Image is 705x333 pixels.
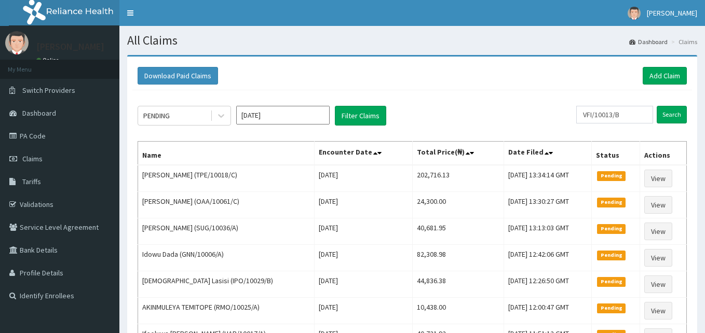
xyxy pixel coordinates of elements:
[504,142,591,165] th: Date Filed
[413,192,504,218] td: 24,300.00
[576,106,653,123] input: Search by HMO ID
[657,106,687,123] input: Search
[504,298,591,324] td: [DATE] 12:00:47 GMT
[629,37,668,46] a: Dashboard
[138,165,315,192] td: [PERSON_NAME] (TPE/10018/C)
[127,34,697,47] h1: All Claims
[5,31,29,54] img: User Image
[22,154,43,163] span: Claims
[597,171,626,181] span: Pending
[138,271,315,298] td: [DEMOGRAPHIC_DATA] Lasisi (IPO/10029/B)
[597,277,626,286] span: Pending
[413,271,504,298] td: 44,836.38
[314,245,413,271] td: [DATE]
[644,196,672,214] a: View
[314,192,413,218] td: [DATE]
[504,245,591,271] td: [DATE] 12:42:06 GMT
[644,170,672,187] a: View
[413,245,504,271] td: 82,308.98
[36,42,104,51] p: [PERSON_NAME]
[138,142,315,165] th: Name
[138,192,315,218] td: [PERSON_NAME] (OAA/10061/C)
[647,8,697,18] span: [PERSON_NAME]
[628,7,641,20] img: User Image
[236,106,330,124] input: Select Month and Year
[413,165,504,192] td: 202,716.13
[644,249,672,267] a: View
[597,198,626,207] span: Pending
[644,223,672,240] a: View
[597,251,626,260] span: Pending
[314,142,413,165] th: Encounter Date
[504,218,591,245] td: [DATE] 13:13:03 GMT
[143,110,170,121] div: PENDING
[314,165,413,192] td: [DATE]
[138,218,315,245] td: [PERSON_NAME] (SUG/10036/A)
[669,37,697,46] li: Claims
[413,218,504,245] td: 40,681.95
[314,298,413,324] td: [DATE]
[504,192,591,218] td: [DATE] 13:30:27 GMT
[138,245,315,271] td: Idowu Dada (GNN/10006/A)
[597,224,626,233] span: Pending
[413,142,504,165] th: Total Price(₦)
[413,298,504,324] td: 10,438.00
[592,142,640,165] th: Status
[504,271,591,298] td: [DATE] 12:26:50 GMT
[22,177,41,186] span: Tariffs
[138,67,218,85] button: Download Paid Claims
[644,275,672,293] a: View
[36,57,61,64] a: Online
[597,303,626,313] span: Pending
[643,67,687,85] a: Add Claim
[644,302,672,320] a: View
[504,165,591,192] td: [DATE] 13:34:14 GMT
[640,142,687,165] th: Actions
[335,106,386,126] button: Filter Claims
[138,298,315,324] td: AKINMULEYA TEMITOPE (RMO/10025/A)
[22,108,56,118] span: Dashboard
[314,218,413,245] td: [DATE]
[314,271,413,298] td: [DATE]
[22,86,75,95] span: Switch Providers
